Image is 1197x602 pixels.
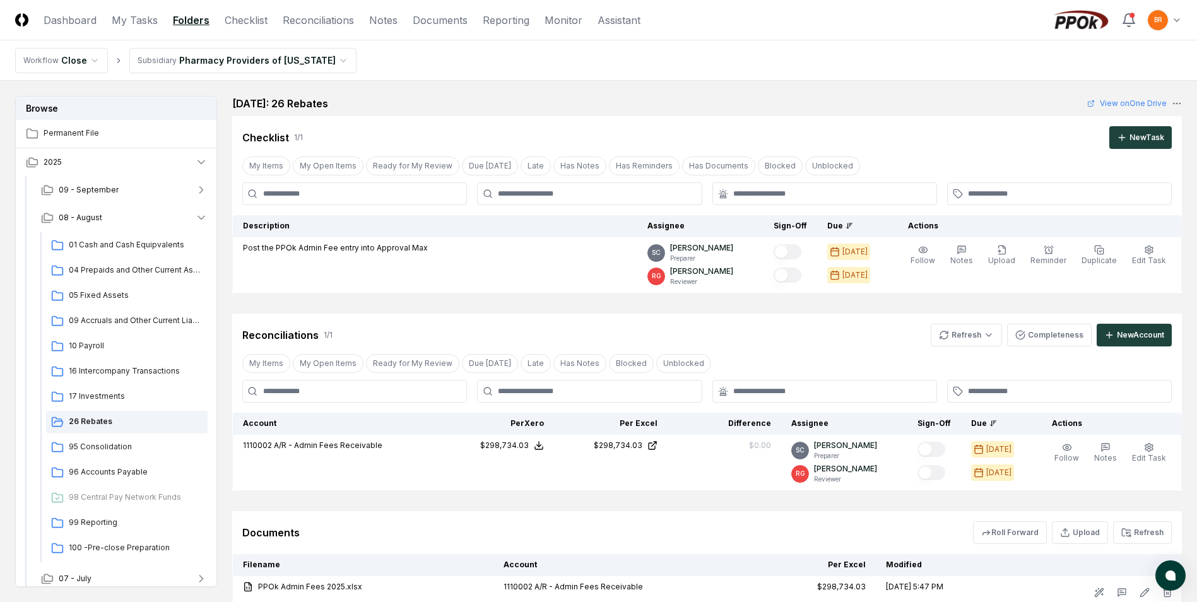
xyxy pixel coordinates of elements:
div: $298,734.03 [594,440,642,451]
button: Ready for My Review [366,156,459,175]
div: Documents [242,525,300,540]
a: 100 -Pre-close Preparation [46,537,208,560]
button: Mark complete [917,442,945,457]
div: [DATE] [986,444,1011,455]
div: Subsidiary [138,55,177,66]
span: 04 Prepaids and Other Current Assets [69,264,203,276]
button: 08 - August [31,204,218,232]
div: [DATE] [986,467,1011,478]
span: 01 Cash and Cash Equipvalents [69,239,203,251]
th: Modified [876,554,1006,576]
a: 10 Payroll [46,335,208,358]
button: Follow [908,242,938,269]
button: 2025 [16,148,218,176]
button: NewAccount [1097,324,1172,346]
div: $0.00 [749,440,771,451]
th: Per Xero [440,413,554,435]
span: 99 Reporting [69,517,203,528]
span: A/R - Admin Fees Receivable [274,440,382,450]
span: Edit Task [1132,453,1166,463]
span: 10 Payroll [69,340,203,351]
span: Reminder [1030,256,1066,265]
button: Upload [1052,521,1108,544]
div: Workflow [23,55,59,66]
button: Has Notes [553,156,606,175]
button: My Items [242,354,290,373]
span: 07 - July [59,573,91,584]
button: Refresh [931,324,1002,346]
h2: [DATE]: 26 Rebates [232,96,328,111]
a: 09 Accruals and Other Current Liabilities [46,310,208,333]
button: Edit Task [1129,242,1169,269]
span: RG [652,271,661,281]
span: Follow [1054,453,1079,463]
button: My Items [242,156,290,175]
span: RG [796,469,805,478]
span: 2025 [44,156,62,168]
th: Account [493,554,762,576]
div: 1110002 A/R - Admin Fees Receivable [504,581,752,593]
button: 09 - September [31,176,218,204]
button: Unblocked [805,156,860,175]
div: New Task [1129,132,1164,143]
p: [PERSON_NAME] [814,440,877,451]
th: Description [233,215,638,237]
a: Assistant [598,13,640,28]
nav: breadcrumb [15,48,357,73]
a: $298,734.03 [564,440,657,451]
div: Checklist [242,130,289,145]
a: Permanent File [16,120,218,148]
a: Reconciliations [283,13,354,28]
p: Reviewer [814,475,877,484]
span: Notes [950,256,973,265]
span: Duplicate [1082,256,1117,265]
button: Has Notes [553,354,606,373]
button: Mark complete [774,244,801,259]
span: 1110002 [243,440,272,450]
a: My Tasks [112,13,158,28]
a: Monitor [545,13,582,28]
button: Late [521,354,551,373]
div: New Account [1117,329,1164,341]
button: atlas-launcher [1155,560,1186,591]
th: Filename [233,554,494,576]
span: 05 Fixed Assets [69,290,203,301]
p: [PERSON_NAME] [814,463,877,475]
th: Assignee [781,413,907,435]
button: Due Today [462,156,518,175]
img: PPOk logo [1051,10,1111,30]
span: 09 Accruals and Other Current Liabilities [69,315,203,326]
button: Blocked [609,354,654,373]
img: Logo [15,13,28,27]
button: Mark complete [917,465,945,480]
a: View onOne Drive [1087,98,1167,109]
button: Due Today [462,354,518,373]
span: 09 - September [59,184,119,196]
h3: Browse [16,97,216,120]
a: 26 Rebates [46,411,208,434]
p: Preparer [670,254,733,263]
button: Has Reminders [609,156,680,175]
p: [PERSON_NAME] [670,242,733,254]
div: $298,734.03 [480,440,529,451]
button: Refresh [1113,521,1172,544]
span: Notes [1094,453,1117,463]
button: Mark complete [774,268,801,283]
th: Sign-Off [907,413,961,435]
span: 08 - August [59,212,102,223]
span: 95 Consolidation [69,441,203,452]
button: My Open Items [293,354,363,373]
a: 96 Accounts Payable [46,461,208,484]
p: Reviewer [670,277,733,286]
span: 26 Rebates [69,416,203,427]
span: Follow [911,256,935,265]
button: BR [1147,9,1169,32]
div: Actions [1042,418,1172,429]
a: 01 Cash and Cash Equipvalents [46,234,208,257]
button: Edit Task [1129,440,1169,466]
span: SC [796,446,805,455]
a: Dashboard [44,13,97,28]
button: Upload [986,242,1018,269]
span: 16 Intercompany Transactions [69,365,203,377]
a: 98 Central Pay Network Funds [46,487,208,509]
